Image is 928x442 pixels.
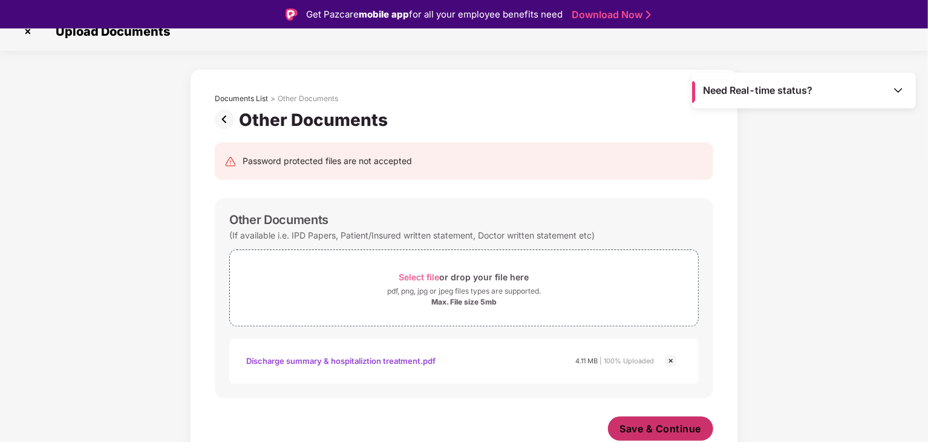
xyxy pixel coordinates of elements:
div: pdf, png, jpg or jpeg files types are supported. [387,285,541,297]
span: Select file [399,272,440,282]
img: svg+xml;base64,PHN2ZyBpZD0iQ3Jvc3MtMzJ4MzIiIHhtbG5zPSJodHRwOi8vd3d3LnczLm9yZy8yMDAwL3N2ZyIgd2lkdG... [18,22,38,41]
span: | 100% Uploaded [600,357,654,365]
img: Toggle Icon [892,84,904,96]
div: Other Documents [239,110,393,130]
img: svg+xml;base64,PHN2ZyBpZD0iUHJldi0zMngzMiIgeG1sbnM9Imh0dHA6Ly93d3cudzMub3JnLzIwMDAvc3ZnIiB3aWR0aD... [215,110,239,129]
div: Get Pazcare for all your employee benefits need [306,7,563,22]
div: Other Documents [229,213,328,227]
div: or drop your file here [399,269,529,285]
img: Logo [286,8,298,21]
img: Stroke [646,8,651,21]
strong: mobile app [359,8,409,20]
div: > [270,94,275,104]
div: (If available i.e. IPD Papers, Patient/Insured written statement, Doctor written statement etc) [229,227,595,243]
img: svg+xml;base64,PHN2ZyB4bWxucz0iaHR0cDovL3d3dy53My5vcmcvMjAwMC9zdmciIHdpZHRoPSIyNCIgaGVpZ2h0PSIyNC... [224,156,237,168]
div: Other Documents [278,94,338,104]
span: Select fileor drop your file herepdf, png, jpg or jpeg files types are supported.Max. File size 5mb [230,259,698,317]
span: Need Real-time status? [704,84,813,97]
div: Password protected files are not accepted [243,154,412,168]
button: Save & Continue [608,417,714,441]
a: Download Now [572,8,647,21]
div: Max. File size 5mb [431,297,497,307]
div: Documents List [215,94,268,104]
img: svg+xml;base64,PHN2ZyBpZD0iQ3Jvc3MtMjR4MjQiIHhtbG5zPSJodHRwOi8vd3d3LnczLm9yZy8yMDAwL3N2ZyIgd2lkdG... [664,354,678,368]
span: Upload Documents [44,24,176,39]
span: 4.11 MB [575,357,598,365]
span: Save & Continue [620,422,702,435]
div: Discharge summary & hospitaliztion treatment.pdf [246,351,436,371]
